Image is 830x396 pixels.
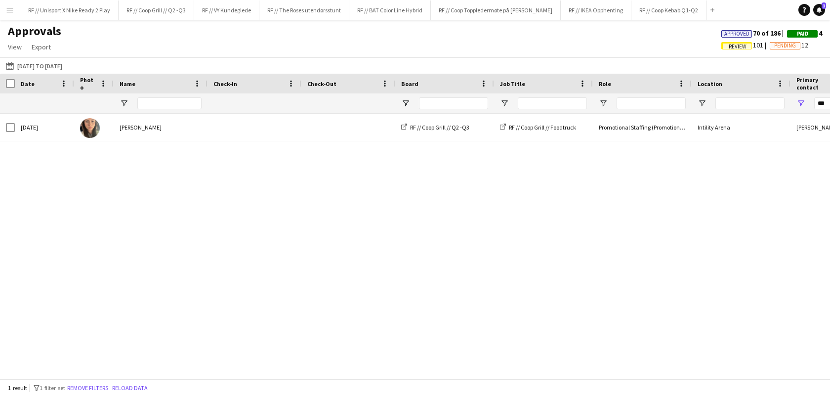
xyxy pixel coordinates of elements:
input: Job Title Filter Input [518,97,587,109]
span: Approved [724,31,749,37]
a: RF // Coop Grill // Foodtruck [500,124,576,131]
span: Export [32,43,51,51]
span: Board [401,80,418,88]
span: Date [21,80,35,88]
span: RF // Coop Grill // Foodtruck [509,124,576,131]
button: Open Filter Menu [599,99,608,108]
button: RF // VY Kundeglede [194,0,259,20]
button: RF // Coop Grill // Q2 -Q3 [119,0,194,20]
input: Board Filter Input [419,97,488,109]
span: 1 [822,2,826,9]
a: RF // Coop Grill // Q2 -Q3 [401,124,469,131]
span: Location [698,80,722,88]
input: Location Filter Input [715,97,785,109]
input: Role Filter Input [617,97,686,109]
button: Open Filter Menu [120,99,128,108]
button: RF // The Roses utendørsstunt [259,0,349,20]
span: Name [120,80,135,88]
span: Review [729,44,747,50]
button: Open Filter Menu [796,99,805,108]
a: Export [28,41,55,53]
span: Paid [797,31,808,37]
button: RF // IKEA Opphenting [561,0,631,20]
span: View [8,43,22,51]
button: [DATE] to [DATE] [4,60,64,72]
span: 70 of 186 [721,29,787,38]
button: Open Filter Menu [698,99,706,108]
span: 12 [770,41,808,49]
a: View [4,41,26,53]
button: RF // BAT Color Line Hybrid [349,0,431,20]
span: Check-Out [307,80,336,88]
span: 101 [721,41,770,49]
button: Remove filters [65,383,110,394]
button: RF // Coop Kebab Q1-Q2 [631,0,706,20]
span: Photo [80,76,96,91]
input: Name Filter Input [137,97,202,109]
span: RF // Coop Grill // Q2 -Q3 [410,124,469,131]
span: Job Title [500,80,525,88]
div: Promotional Staffing (Promotional Staff) [593,114,692,141]
div: [PERSON_NAME] [114,114,207,141]
button: Reload data [110,383,150,394]
div: Intility Arena [692,114,790,141]
span: Pending [774,43,796,49]
button: RF // Coop Toppledermøte på [PERSON_NAME] [431,0,561,20]
span: Role [599,80,611,88]
div: [DATE] [15,114,74,141]
span: 1 filter set [40,384,65,392]
button: Open Filter Menu [401,99,410,108]
span: Primary contact [796,76,830,91]
img: Amina Akaeva [80,118,100,138]
span: Check-In [213,80,237,88]
button: RF // Unisport X Nike Ready 2 Play [20,0,119,20]
button: Open Filter Menu [500,99,509,108]
a: 1 [813,4,825,16]
span: 4 [787,29,822,38]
